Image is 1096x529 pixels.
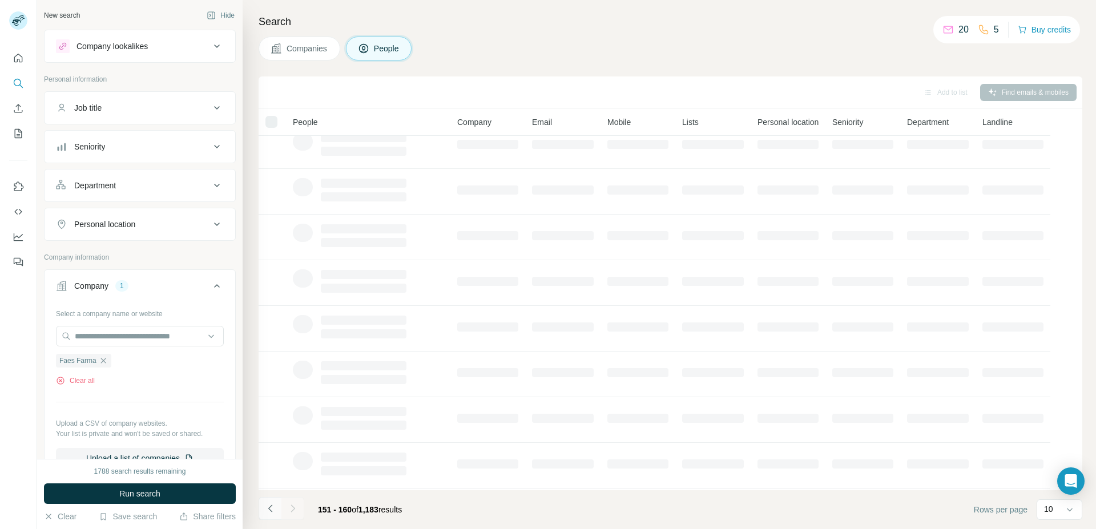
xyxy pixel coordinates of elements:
[982,116,1013,128] span: Landline
[74,141,105,152] div: Seniority
[1044,503,1053,515] p: 10
[59,356,96,366] span: Faes Farma
[44,483,236,504] button: Run search
[287,43,328,54] span: Companies
[45,211,235,238] button: Personal location
[994,23,999,37] p: 5
[56,418,224,429] p: Upload a CSV of company websites.
[199,7,243,24] button: Hide
[358,505,378,514] span: 1,183
[832,116,863,128] span: Seniority
[45,94,235,122] button: Job title
[44,74,236,84] p: Personal information
[682,116,699,128] span: Lists
[958,23,969,37] p: 20
[318,505,402,514] span: results
[532,116,552,128] span: Email
[179,511,236,522] button: Share filters
[457,116,491,128] span: Company
[374,43,400,54] span: People
[9,123,27,144] button: My lists
[259,497,281,520] button: Navigate to previous page
[45,33,235,60] button: Company lookalikes
[56,304,224,319] div: Select a company name or website
[352,505,358,514] span: of
[74,102,102,114] div: Job title
[9,227,27,247] button: Dashboard
[9,98,27,119] button: Enrich CSV
[74,280,108,292] div: Company
[119,488,160,499] span: Run search
[1057,467,1085,495] div: Open Intercom Messenger
[974,504,1027,515] span: Rows per page
[9,73,27,94] button: Search
[45,133,235,160] button: Seniority
[44,10,80,21] div: New search
[757,116,819,128] span: Personal location
[318,505,352,514] span: 151 - 160
[74,180,116,191] div: Department
[45,172,235,199] button: Department
[94,466,186,476] div: 1788 search results remaining
[99,511,157,522] button: Save search
[1018,22,1071,38] button: Buy credits
[293,116,318,128] span: People
[9,252,27,272] button: Feedback
[74,219,135,230] div: Personal location
[56,375,95,386] button: Clear all
[76,41,148,52] div: Company lookalikes
[907,116,949,128] span: Department
[259,14,1082,30] h4: Search
[9,176,27,197] button: Use Surfe on LinkedIn
[45,272,235,304] button: Company1
[44,252,236,263] p: Company information
[607,116,631,128] span: Mobile
[44,511,76,522] button: Clear
[56,448,224,469] button: Upload a list of companies
[115,281,128,291] div: 1
[9,201,27,222] button: Use Surfe API
[56,429,224,439] p: Your list is private and won't be saved or shared.
[9,48,27,68] button: Quick start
